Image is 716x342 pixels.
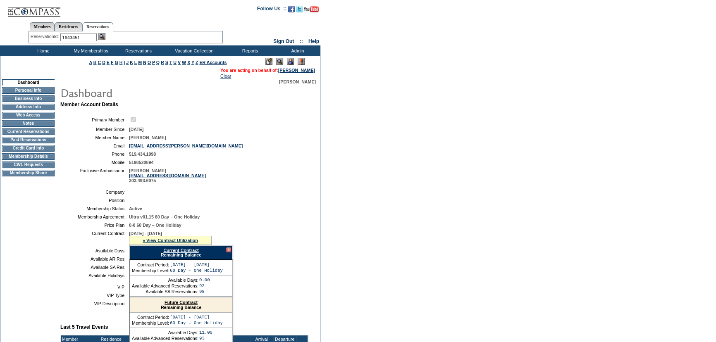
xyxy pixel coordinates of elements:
[165,60,168,65] a: S
[220,74,231,78] a: Clear
[30,22,55,31] a: Members
[152,60,155,65] a: P
[2,104,55,110] td: Address Info
[161,45,225,56] td: Vacation Collection
[60,84,225,101] img: pgTtlDashboard.gif
[138,60,142,65] a: M
[64,160,126,165] td: Mobile:
[2,79,55,85] td: Dashboard
[304,6,319,12] img: Subscribe to our YouTube Channel
[178,60,181,65] a: V
[182,60,186,65] a: W
[129,152,156,157] span: 519.434.1998
[130,297,232,313] div: Remaining Balance
[129,245,233,260] div: Remaining Balance
[64,256,126,261] td: Available AR Res:
[64,143,126,148] td: Email:
[2,128,55,135] td: Current Reservations
[161,60,164,65] a: R
[132,330,198,335] td: Available Days:
[173,60,177,65] a: U
[287,58,294,65] img: Impersonate
[129,206,142,211] span: Active
[19,45,66,56] td: Home
[199,60,227,65] a: ER Accounts
[276,58,283,65] img: View Mode
[129,135,166,140] span: [PERSON_NAME]
[64,285,126,290] td: VIP:
[66,45,114,56] td: My Memberships
[187,60,190,65] a: X
[170,262,223,267] td: [DATE] - [DATE]
[132,315,169,320] td: Contract Period:
[64,152,126,157] td: Phone:
[220,68,315,73] span: You are acting on behalf of:
[279,79,316,84] span: [PERSON_NAME]
[156,60,160,65] a: Q
[115,60,118,65] a: G
[2,112,55,119] td: Web Access
[111,60,114,65] a: F
[64,127,126,132] td: Member Since:
[64,293,126,298] td: VIP Type:
[278,68,315,73] a: [PERSON_NAME]
[82,22,113,31] a: Reservations
[2,120,55,127] td: Notes
[132,262,169,267] td: Contract Period:
[199,283,210,288] td: 92
[170,315,223,320] td: [DATE] - [DATE]
[89,60,92,65] a: A
[98,60,101,65] a: C
[2,145,55,152] td: Credit Card Info
[129,160,153,165] span: 5198520894
[300,38,303,44] span: ::
[169,60,172,65] a: T
[170,268,223,273] td: 60 Day – One Holiday
[308,38,319,44] a: Help
[129,173,206,178] a: [EMAIL_ADDRESS][DOMAIN_NAME]
[2,170,55,176] td: Membership Share
[129,168,206,183] span: [PERSON_NAME] 303.493.6075
[170,321,223,325] td: 60 Day – One Holiday
[130,60,133,65] a: K
[114,45,161,56] td: Reservations
[273,45,320,56] td: Admin
[225,45,273,56] td: Reports
[288,6,295,12] img: Become our fan on Facebook
[196,60,198,65] a: Z
[132,278,198,283] td: Available Days:
[129,223,181,228] span: 0-0 60 Day – One Holiday
[64,190,126,195] td: Company:
[2,161,55,168] td: CWL Requests
[129,214,200,219] span: Ultra v01.15 60 Day – One Holiday
[2,137,55,143] td: Past Reservations
[132,268,169,273] td: Membership Level:
[64,214,126,219] td: Membership Agreement:
[129,143,243,148] a: [EMAIL_ADDRESS][PERSON_NAME][DOMAIN_NAME]
[298,58,305,65] img: Log Concern/Member Elevation
[64,206,126,211] td: Membership Status:
[165,300,198,305] a: Future Contract
[64,265,126,270] td: Available SA Res:
[296,8,303,13] a: Follow us on Twitter
[143,60,146,65] a: N
[134,60,137,65] a: L
[129,127,143,132] span: [DATE]
[148,60,151,65] a: O
[199,278,210,283] td: 0.00
[132,336,198,341] td: Available Advanced Reservations:
[265,58,272,65] img: Edit Mode
[126,60,129,65] a: J
[124,60,125,65] a: I
[2,95,55,102] td: Business Info
[64,135,126,140] td: Member Name:
[64,248,126,253] td: Available Days:
[64,301,126,306] td: VIP Description:
[31,33,61,40] div: ReservationId:
[129,231,162,236] span: [DATE] - [DATE]
[93,60,97,65] a: B
[2,87,55,94] td: Personal Info
[64,223,126,228] td: Price Plan:
[64,198,126,203] td: Position:
[143,238,198,243] a: » View Contract Utilization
